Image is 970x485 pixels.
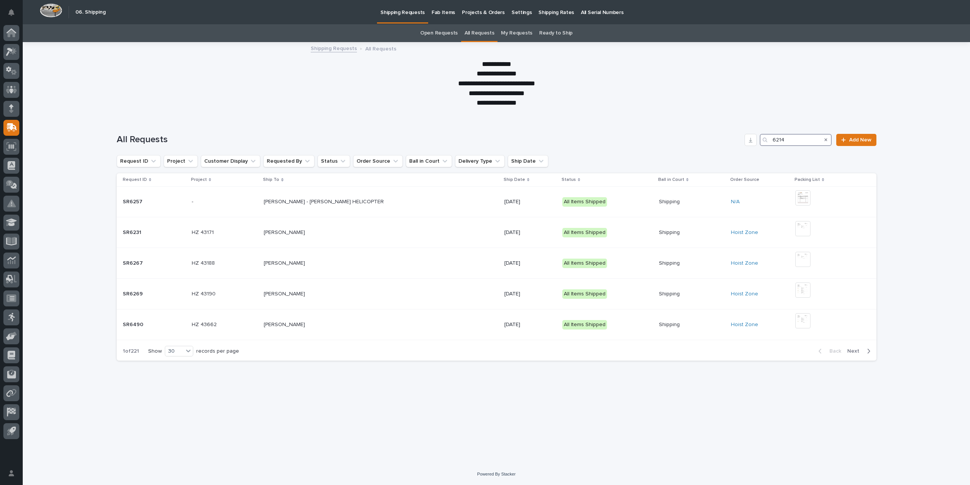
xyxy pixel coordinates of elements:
p: HZ 43188 [192,259,216,267]
p: Packing List [795,176,820,184]
p: Shipping [659,289,681,297]
button: Status [318,155,350,167]
a: Hoist Zone [731,260,758,267]
div: All Items Shipped [562,259,607,268]
button: Ball in Court [406,155,452,167]
a: Powered By Stacker [477,472,515,476]
p: Shipping [659,197,681,205]
p: [PERSON_NAME] - [PERSON_NAME] HELICOPTER [264,197,385,205]
tr: SR6231SR6231 HZ 43171HZ 43171 [PERSON_NAME][PERSON_NAME] [DATE]All Items ShippedShippingShipping ... [117,217,876,248]
button: Ship Date [508,155,548,167]
a: My Requests [501,24,532,42]
a: Add New [836,134,876,146]
p: SR6257 [123,197,144,205]
p: [PERSON_NAME] [264,228,307,236]
tr: SR6257SR6257 -- [PERSON_NAME] - [PERSON_NAME] HELICOPTER[PERSON_NAME] - [PERSON_NAME] HELICOPTER ... [117,187,876,217]
p: [DATE] [504,199,556,205]
p: 1 of 221 [117,342,145,361]
a: Shipping Requests [311,44,357,52]
p: Status [562,176,576,184]
button: Next [844,348,876,355]
p: Ship To [263,176,279,184]
img: Workspace Logo [40,3,62,17]
button: Delivery Type [455,155,505,167]
p: Request ID [123,176,147,184]
h1: All Requests [117,134,742,145]
p: [DATE] [504,260,556,267]
a: N/A [731,199,740,205]
p: [DATE] [504,291,556,297]
p: HZ 43190 [192,289,217,297]
div: 30 [165,347,183,355]
span: Add New [849,137,871,143]
p: SR6267 [123,259,144,267]
a: Hoist Zone [731,229,758,236]
p: HZ 43662 [192,320,218,328]
p: Shipping [659,259,681,267]
button: Notifications [3,5,19,20]
button: Customer Display [201,155,260,167]
div: All Items Shipped [562,320,607,330]
p: SR6269 [123,289,144,297]
p: [PERSON_NAME] [264,289,307,297]
p: - [192,197,195,205]
div: All Items Shipped [562,197,607,207]
button: Order Source [353,155,403,167]
a: Hoist Zone [731,322,758,328]
tr: SR6490SR6490 HZ 43662HZ 43662 [PERSON_NAME][PERSON_NAME] [DATE]All Items ShippedShippingShipping ... [117,309,876,340]
h2: 06. Shipping [75,9,106,16]
button: Request ID [117,155,161,167]
div: All Items Shipped [562,228,607,237]
button: Requested By [263,155,314,167]
span: Next [847,348,864,355]
p: [PERSON_NAME] [264,259,307,267]
span: Back [825,348,841,355]
a: All Requests [465,24,494,42]
button: Project [164,155,198,167]
p: Project [191,176,207,184]
a: Ready to Ship [539,24,573,42]
p: Shipping [659,228,681,236]
p: Show [148,348,162,355]
button: Back [812,348,844,355]
p: records per page [196,348,239,355]
tr: SR6267SR6267 HZ 43188HZ 43188 [PERSON_NAME][PERSON_NAME] [DATE]All Items ShippedShippingShipping ... [117,248,876,279]
a: Open Requests [420,24,458,42]
p: [DATE] [504,229,556,236]
input: Search [760,134,832,146]
p: HZ 43171 [192,228,215,236]
p: SR6231 [123,228,143,236]
p: Shipping [659,320,681,328]
p: All Requests [365,44,396,52]
tr: SR6269SR6269 HZ 43190HZ 43190 [PERSON_NAME][PERSON_NAME] [DATE]All Items ShippedShippingShipping ... [117,279,876,309]
p: Ball in Court [658,176,684,184]
div: All Items Shipped [562,289,607,299]
p: Ship Date [504,176,525,184]
p: Order Source [730,176,759,184]
p: SR6490 [123,320,145,328]
div: Notifications [9,9,19,21]
a: Hoist Zone [731,291,758,297]
p: [PERSON_NAME] [264,320,307,328]
p: [DATE] [504,322,556,328]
